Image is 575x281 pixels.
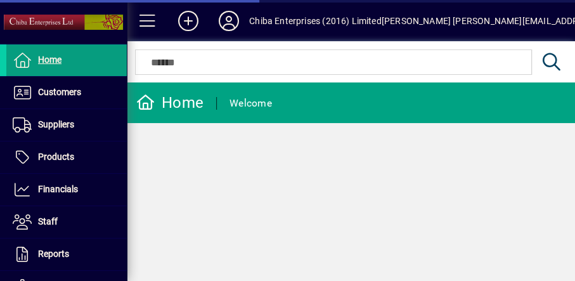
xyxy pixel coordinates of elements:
[209,10,249,32] button: Profile
[38,87,81,97] span: Customers
[38,152,74,162] span: Products
[6,174,127,206] a: Financials
[38,119,74,129] span: Suppliers
[249,11,382,31] div: Chiba Enterprises (2016) Limited
[168,10,209,32] button: Add
[229,93,272,114] div: Welcome
[38,184,78,194] span: Financials
[6,206,127,238] a: Staff
[136,93,204,113] div: Home
[6,239,127,270] a: Reports
[38,216,58,226] span: Staff
[6,77,127,108] a: Customers
[38,55,61,65] span: Home
[6,109,127,141] a: Suppliers
[38,249,69,259] span: Reports
[6,141,127,173] a: Products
